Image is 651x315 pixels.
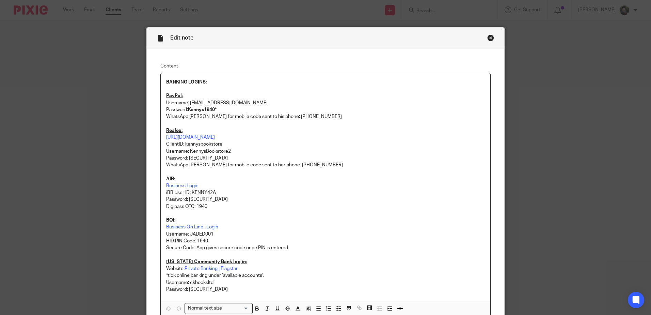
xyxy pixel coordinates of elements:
p: Password: [SECURITY_DATA] [166,196,485,203]
p: Password: [SECURITY_DATA] [166,286,485,293]
p: Secure Code: App gives secure code once PIN is entered [166,244,485,251]
u: PayPal: [166,93,183,98]
p: Username: KennysBookstore2 [166,148,485,155]
span: Edit note [170,35,193,41]
p: Username: [EMAIL_ADDRESS][DOMAIN_NAME] [166,100,485,106]
a: [URL][DOMAIN_NAME] [166,135,215,140]
u: BOI: [166,218,175,223]
p: Username: ckbooksltd [166,279,485,286]
label: Content [160,63,491,70]
div: Search for option [185,303,253,314]
p: Password: [166,106,485,113]
u: Realex: [166,128,182,133]
span: Normal text size [186,305,223,312]
p: Digipass OTC: 1940 [166,203,485,210]
p: Username: JADED001 [166,231,485,238]
p: WhatsApp [PERSON_NAME] for mobile code sent to her phone: [PHONE_NUMBER] [166,162,485,168]
p: WhatsApp [PERSON_NAME] for mobile code sent to his phone: [PHONE_NUMBER] [166,113,485,120]
p: *tick online banking under ‘available accounts’. [166,272,485,279]
u: [US_STATE] Community Bank log in: [166,259,247,264]
a: Private Banking | Flagstar [185,266,238,271]
p: Password: [SECURITY_DATA] [166,155,485,162]
input: Search for option [224,305,249,312]
u: AIB: [166,177,175,181]
strong: Kennys1940* [188,107,217,112]
div: Close this dialog window [487,34,494,41]
a: Business On Line : Login [166,225,218,229]
p: HID PIN Code: 1940 [166,238,485,244]
p: iBB User ID: KENNY42A [166,189,485,196]
u: BANKING LOGINS: [166,80,207,85]
a: Business Login [166,183,199,188]
p: Website: [166,265,485,272]
p: ClientID: kennysbookstore [166,141,485,148]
